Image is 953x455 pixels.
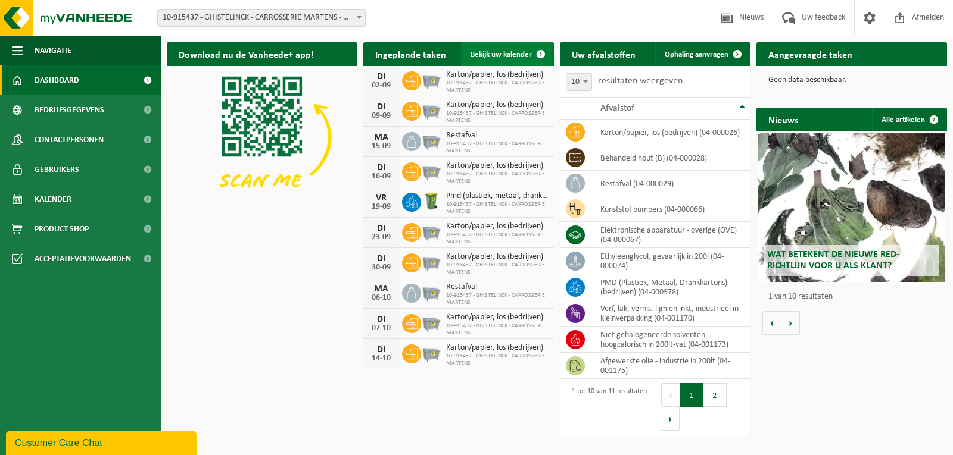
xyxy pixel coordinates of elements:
td: PMD (Plastiek, Metaal, Drankkartons) (bedrijven) (04-000978) [591,274,750,300]
div: MA [369,284,393,294]
h2: Aangevraagde taken [756,42,864,65]
td: elektronische apparatuur - overige (OVE) (04-000067) [591,222,750,248]
img: WB-0240-HPE-GN-50 [421,191,441,211]
div: VR [369,193,393,203]
span: Bekijk uw kalender [471,51,532,58]
span: Karton/papier, los (bedrijven) [446,343,548,353]
div: DI [369,224,393,233]
div: 14-10 [369,354,393,363]
span: 10-915437 - GHISTELINCK - CARROSSERIE MARTENS [446,353,548,367]
span: 10-915437 - GHISTELINCK - CARROSSERIE MARTENS [446,110,548,124]
div: 06-10 [369,294,393,302]
h2: Nieuws [756,108,810,131]
div: DI [369,345,393,354]
button: Vorige [762,311,781,335]
label: resultaten weergeven [598,76,683,86]
div: MA [369,133,393,142]
img: WB-2500-GAL-GY-01 [421,252,441,272]
a: Bekijk uw kalender [461,42,553,66]
div: 15-09 [369,142,393,150]
span: 10-915437 - GHISTELINCK - CARROSSERIE MARTENS [446,231,548,246]
button: Previous [661,383,680,407]
span: 10-915437 - GHISTELINCK - CARROSSERIE MARTENS - DEINZE [158,10,365,26]
button: Next [661,407,680,431]
div: DI [369,72,393,81]
td: ethyleenglycol, gevaarlijk in 200l (04-000074) [591,248,750,274]
span: Karton/papier, los (bedrijven) [446,313,548,322]
div: DI [369,163,393,172]
img: WB-2500-GAL-GY-01 [421,312,441,332]
span: 10-915437 - GHISTELINCK - CARROSSERIE MARTENS [446,292,548,306]
img: WB-2500-GAL-GY-01 [421,343,441,363]
div: 1 tot 10 van 11 resultaten [566,382,647,432]
span: 10 [566,73,592,91]
div: 19-09 [369,203,393,211]
span: 10-915437 - GHISTELINCK - CARROSSERIE MARTENS [446,140,548,155]
button: 1 [680,383,703,407]
img: WB-2500-GAL-GY-01 [421,130,441,150]
span: 10-915437 - GHISTELINCK - CARROSSERIE MARTENS [446,262,548,276]
p: Geen data beschikbaar. [768,76,935,84]
span: Gebruikers [35,155,79,184]
td: verf, lak, vernis, lijm en inkt, industrieel in kleinverpakking (04-001170) [591,300,750,327]
span: Pmd (plastiek, metaal, drankkartons) (bedrijven) [446,192,548,201]
span: 10-915437 - GHISTELINCK - CARROSSERIE MARTENS [446,171,548,185]
div: DI [369,102,393,112]
span: Kalender [35,184,71,214]
span: Karton/papier, los (bedrijven) [446,252,548,262]
span: Restafval [446,283,548,292]
div: DI [369,315,393,324]
div: DI [369,254,393,263]
td: behandeld hout (B) (04-000028) [591,145,750,171]
span: Karton/papier, los (bedrijven) [446,101,548,110]
img: Download de VHEPlus App [167,66,357,209]
span: Ophaling aanvragen [665,51,728,58]
td: karton/papier, los (bedrijven) (04-000026) [591,120,750,145]
div: 16-09 [369,172,393,181]
span: Karton/papier, los (bedrijven) [446,161,548,171]
iframe: chat widget [6,429,199,455]
div: 09-09 [369,112,393,120]
img: WB-2500-GAL-GY-01 [421,100,441,120]
a: Ophaling aanvragen [655,42,749,66]
span: Karton/papier, los (bedrijven) [446,70,548,80]
span: 10-915437 - GHISTELINCK - CARROSSERIE MARTENS [446,322,548,337]
img: WB-2500-GAL-GY-01 [421,161,441,181]
span: 10-915437 - GHISTELINCK - CARROSSERIE MARTENS [446,201,548,215]
span: Restafval [446,131,548,140]
div: 02-09 [369,81,393,90]
span: 10 [566,74,591,90]
img: WB-2500-GAL-GY-01 [421,221,441,241]
td: restafval (04-000029) [591,171,750,196]
span: Wat betekent de nieuwe RED-richtlijn voor u als klant? [767,250,899,271]
button: Volgende [781,311,800,335]
a: Alle artikelen [872,108,946,131]
a: Wat betekent de nieuwe RED-richtlijn voor u als klant? [758,133,945,282]
span: Acceptatievoorwaarden [35,244,131,274]
span: Afvalstof [600,103,634,113]
span: Dashboard [35,65,79,95]
td: kunststof bumpers (04-000066) [591,196,750,222]
span: Bedrijfsgegevens [35,95,104,125]
div: 07-10 [369,324,393,332]
td: niet gehalogeneerde solventen - hoogcalorisch in 200lt-vat (04-001173) [591,327,750,353]
button: 2 [703,383,727,407]
h2: Uw afvalstoffen [560,42,647,65]
span: Karton/papier, los (bedrijven) [446,222,548,231]
span: Navigatie [35,36,71,65]
span: 10-915437 - GHISTELINCK - CARROSSERIE MARTENS [446,80,548,94]
p: 1 van 10 resultaten [768,293,941,301]
div: 23-09 [369,233,393,241]
span: 10-915437 - GHISTELINCK - CARROSSERIE MARTENS - DEINZE [157,9,366,27]
td: afgewerkte olie - industrie in 200lt (04-001175) [591,353,750,379]
img: WB-2500-GAL-GY-01 [421,70,441,90]
div: 30-09 [369,263,393,272]
span: Contactpersonen [35,125,104,155]
span: Product Shop [35,214,89,244]
h2: Ingeplande taken [363,42,458,65]
img: WB-2500-GAL-GY-01 [421,282,441,302]
h2: Download nu de Vanheede+ app! [167,42,326,65]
